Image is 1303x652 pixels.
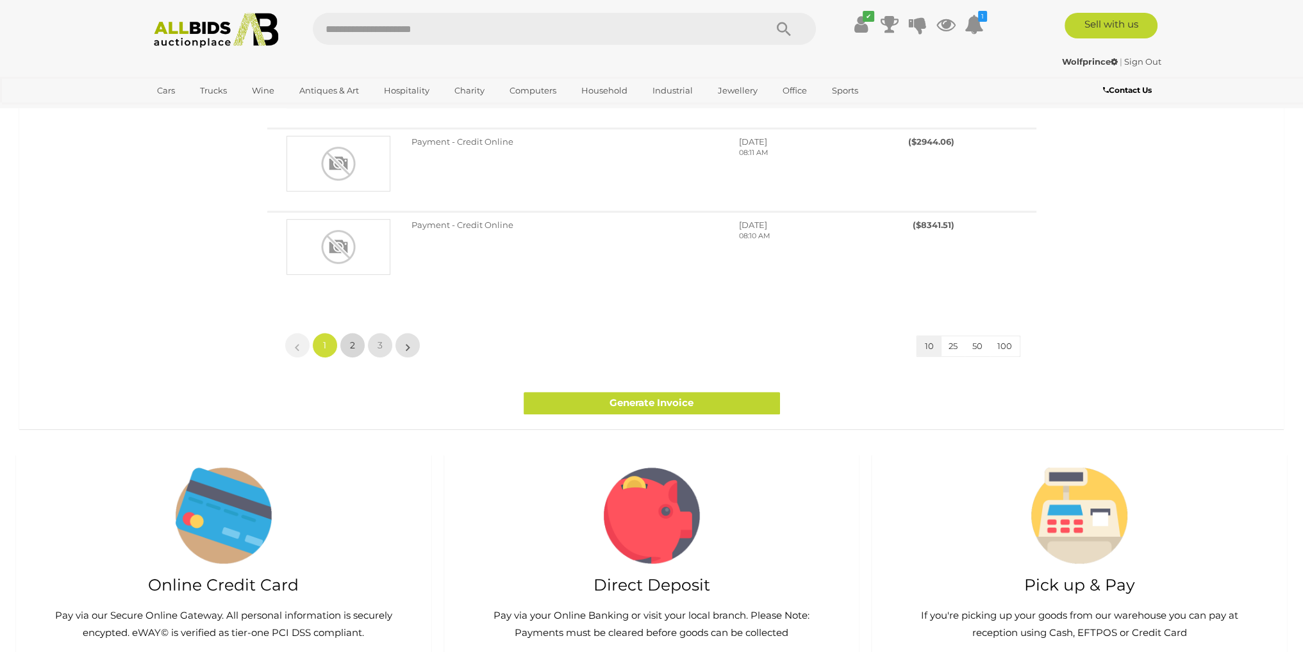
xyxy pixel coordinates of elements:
a: Jewellery [710,80,766,101]
a: Wine [244,80,283,101]
span: 2 [350,339,355,351]
span: | [1120,56,1122,67]
img: pick-up-and-pay-icon.png [1031,468,1127,564]
a: 3 [367,332,393,358]
a: » [395,332,420,358]
span: ($8341.51) [913,220,954,230]
span: 25 [949,341,958,351]
button: 50 [965,336,990,356]
span: [DATE] [739,220,767,230]
span: 50 [972,341,983,351]
a: [GEOGRAPHIC_DATA] [149,101,256,122]
a: Sports [824,80,867,101]
p: Pay via your Online Banking or visit your local branch. Please Note: Payments must be cleared bef... [470,607,834,641]
a: Trucks [192,80,235,101]
a: Contact Us [1102,83,1154,97]
a: 1 [965,13,984,36]
span: 1 [323,339,326,351]
span: [DATE] [739,136,767,147]
a: 1 [312,332,338,358]
a: Household [573,80,636,101]
span: Payment - Credit Online [411,220,513,230]
span: 10 [925,341,934,351]
a: Charity [446,80,493,101]
a: Generate Invoice [524,392,780,414]
a: Wolfprince [1062,56,1120,67]
button: 100 [990,336,1020,356]
a: ✔ [852,13,871,36]
span: 100 [997,341,1012,351]
h2: Pick up & Pay [884,576,1274,594]
p: 08:11 AM [739,148,860,158]
a: Cars [149,80,183,101]
a: Sell with us [1065,13,1158,38]
b: Contact Us [1102,85,1151,95]
p: If you're picking up your goods from our warehouse you can pay at reception using Cash, EFTPOS or... [897,607,1261,641]
span: ($2944.06) [908,136,954,147]
a: Antiques & Art [291,80,367,101]
a: Industrial [644,80,701,101]
a: « [285,332,310,358]
img: direct-deposit-icon.png [604,468,700,564]
p: Pay via our Secure Online Gateway. All personal information is securely encypted. eWAY© is verifi... [42,607,406,641]
img: payment-questions.png [176,468,272,564]
a: Hospitality [376,80,438,101]
a: Sign Out [1124,56,1161,67]
img: Payment - Credit Online [286,219,390,275]
button: 25 [941,336,965,356]
h2: Online Credit Card [29,576,419,594]
a: 2 [340,332,365,358]
strong: Wolfprince [1062,56,1118,67]
img: Allbids.com.au [147,13,286,48]
button: Search [752,13,816,45]
a: Office [774,80,815,101]
button: 10 [917,336,942,356]
h2: Direct Deposit [457,576,847,594]
img: Payment - Credit Online [286,136,390,192]
i: 1 [978,11,987,22]
span: Payment - Credit Online [411,136,513,147]
a: Computers [501,80,565,101]
span: 3 [378,339,383,351]
p: 08:10 AM [739,231,860,241]
i: ✔ [863,11,874,22]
